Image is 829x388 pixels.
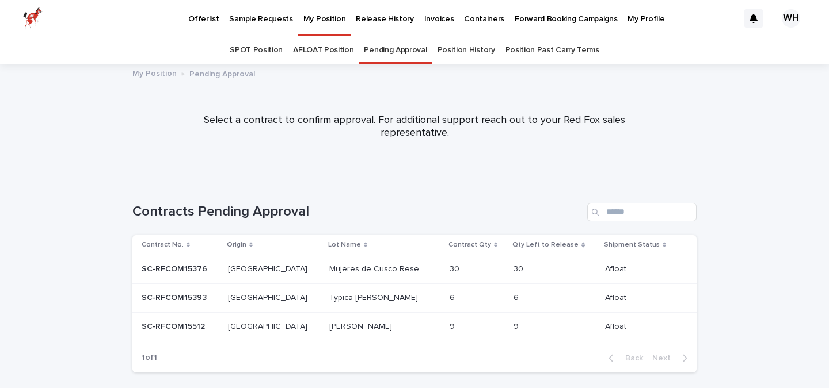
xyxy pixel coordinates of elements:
[648,353,697,363] button: Next
[438,37,495,64] a: Position History
[450,291,457,303] p: 6
[329,320,394,332] p: [PERSON_NAME]
[132,344,166,372] p: 1 of 1
[514,262,526,274] p: 30
[184,114,645,139] p: Select a contract to confirm approval. For additional support reach out to your Red Fox sales rep...
[132,312,697,341] tr: SC-RFCOM15512SC-RFCOM15512 [GEOGRAPHIC_DATA][GEOGRAPHIC_DATA] [PERSON_NAME][PERSON_NAME] 99 99 Af...
[328,239,361,251] p: Lot Name
[450,320,457,332] p: 9
[782,9,800,28] div: WH
[132,66,177,79] a: My Position
[142,320,207,332] p: SC-RFCOM15512
[228,262,310,274] p: [GEOGRAPHIC_DATA]
[293,37,353,64] a: AFLOAT Position
[505,37,599,64] a: Position Past Carry Terms
[227,239,246,251] p: Origin
[599,353,648,363] button: Back
[514,291,521,303] p: 6
[228,320,310,332] p: [GEOGRAPHIC_DATA]
[230,37,283,64] a: SPOT Position
[329,291,420,303] p: Typica [PERSON_NAME]
[450,262,462,274] p: 30
[512,239,579,251] p: Qty Left to Release
[605,291,629,303] p: Afloat
[228,291,310,303] p: [GEOGRAPHIC_DATA]
[605,320,629,332] p: Afloat
[142,291,209,303] p: SC-RFCOM15393
[132,255,697,284] tr: SC-RFCOM15376SC-RFCOM15376 [GEOGRAPHIC_DATA][GEOGRAPHIC_DATA] Mujeres de Cusco ReserveMujeres de ...
[618,354,643,362] span: Back
[605,262,629,274] p: Afloat
[329,262,428,274] p: Mujeres de Cusco Reserve
[514,320,521,332] p: 9
[142,262,210,274] p: SC-RFCOM15376
[448,239,491,251] p: Contract Qty
[132,283,697,312] tr: SC-RFCOM15393SC-RFCOM15393 [GEOGRAPHIC_DATA][GEOGRAPHIC_DATA] Typica [PERSON_NAME]Typica [PERSON_...
[132,203,583,220] h1: Contracts Pending Approval
[23,7,43,30] img: zttTXibQQrCfv9chImQE
[652,354,678,362] span: Next
[604,239,660,251] p: Shipment Status
[364,37,427,64] a: Pending Approval
[189,67,255,79] p: Pending Approval
[142,239,184,251] p: Contract No.
[587,203,697,221] input: Search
